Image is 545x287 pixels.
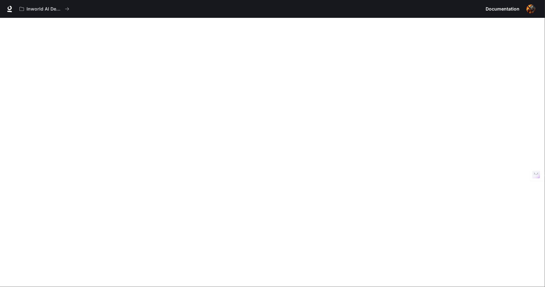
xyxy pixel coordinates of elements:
span: Documentation [486,5,519,13]
img: User avatar [526,4,535,13]
p: Inworld AI Demos [26,6,62,12]
a: Documentation [483,3,522,15]
button: All workspaces [17,3,72,15]
button: User avatar [525,3,537,15]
